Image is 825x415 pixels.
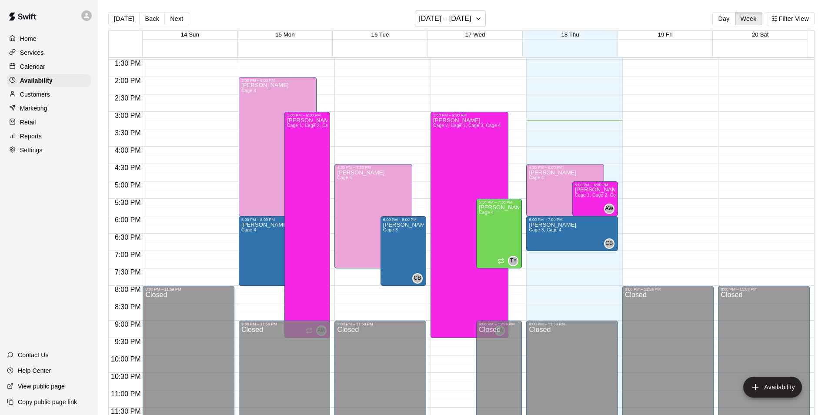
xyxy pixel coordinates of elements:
div: 4:30 PM – 7:30 PM [337,165,410,170]
button: 19 Fri [658,31,673,38]
div: 6:00 PM – 7:00 PM [529,218,615,222]
div: 4:30 PM – 6:00 PM: Available [526,164,604,216]
div: 2:00 PM – 6:00 PM: Available [239,77,317,216]
span: CB [605,239,613,248]
span: Cage 3, Cage 4 [529,228,561,232]
span: 11:00 PM [109,390,143,398]
span: Cage 4 [479,210,494,215]
div: 6:00 PM – 8:00 PM [241,218,328,222]
div: 5:00 PM – 6:00 PM [575,183,615,187]
div: 6:00 PM – 8:00 PM [383,218,424,222]
div: Colby Betz [412,273,423,284]
p: Contact Us [18,351,49,359]
div: 3:00 PM – 9:30 PM: Available [284,112,330,338]
div: 3:00 PM – 9:30 PM: Available [431,112,508,338]
span: Cage 4 [337,175,352,180]
div: 6:00 PM – 8:00 PM: Available [381,216,426,286]
span: 7:00 PM [113,251,143,258]
div: 3:00 PM – 9:30 PM [287,113,327,117]
button: 17 Wed [465,31,485,38]
p: Retail [20,118,36,127]
span: Recurring availability [498,258,504,264]
p: Availability [20,76,53,85]
button: 18 Thu [561,31,579,38]
div: Amber Wherley [604,204,615,214]
div: Customers [7,88,91,101]
div: 9:00 PM – 11:59 PM [479,322,519,326]
a: Reports [7,130,91,143]
div: 5:30 PM – 7:30 PM [479,200,519,204]
div: 2:00 PM – 6:00 PM [241,78,314,83]
span: 7:30 PM [113,268,143,276]
span: 6:30 PM [113,234,143,241]
div: 4:30 PM – 7:30 PM: Available [334,164,412,268]
span: 9:30 PM [113,338,143,345]
span: 5:30 PM [113,199,143,206]
button: Day [712,12,735,25]
p: Copy public page link [18,398,77,406]
span: 10:00 PM [109,355,143,363]
span: Cage 4 [241,228,256,232]
span: 4:30 PM [113,164,143,171]
button: Next [164,12,189,25]
span: 2:30 PM [113,94,143,102]
p: View public page [18,382,65,391]
span: 3:00 PM [113,112,143,119]
span: 11:30 PM [109,408,143,415]
span: 5:00 PM [113,181,143,189]
div: 8:00 PM – 11:59 PM [721,287,807,291]
a: Availability [7,74,91,87]
div: 3:00 PM – 9:30 PM [433,113,506,117]
span: 1:30 PM [113,60,143,67]
button: [DATE] [108,12,140,25]
a: Retail [7,116,91,129]
div: 6:00 PM – 7:00 PM: Available [526,216,618,251]
button: Back [139,12,165,25]
div: 9:00 PM – 11:59 PM [337,322,424,326]
span: TY [510,257,517,265]
span: Cage 3 [383,228,398,232]
span: 6:00 PM [113,216,143,224]
p: Customers [20,90,50,99]
a: Services [7,46,91,59]
div: 4:30 PM – 6:00 PM [529,165,601,170]
button: [DATE] – [DATE] [415,10,486,27]
div: 8:00 PM – 11:59 PM [625,287,711,291]
p: Services [20,48,44,57]
button: 15 Mon [275,31,294,38]
p: Settings [20,146,43,154]
div: Colby Betz [604,238,615,249]
a: Calendar [7,60,91,73]
button: add [743,377,802,398]
span: 9:00 PM [113,321,143,328]
span: 2:00 PM [113,77,143,84]
div: 8:00 PM – 11:59 PM [145,287,232,291]
button: 20 Sat [752,31,769,38]
span: 8:00 PM [113,286,143,293]
a: Home [7,32,91,45]
a: Settings [7,144,91,157]
div: 9:00 PM – 11:59 PM [529,322,615,326]
button: 14 Sun [181,31,199,38]
span: Cage 4 [241,88,256,93]
div: Tiffani Yingling [508,256,518,266]
p: Marketing [20,104,47,113]
span: CB [414,274,421,283]
h6: [DATE] – [DATE] [419,13,471,25]
a: Marketing [7,102,91,115]
span: AW [605,204,614,213]
span: Cage 1, Cage 2, Cage 4, Cage 3 [575,193,643,197]
button: Filter View [766,12,815,25]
